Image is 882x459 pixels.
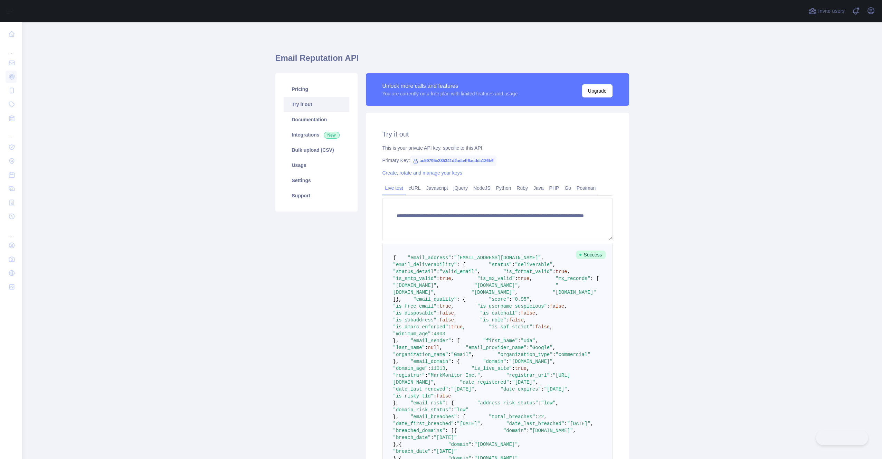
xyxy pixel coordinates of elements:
[547,303,550,309] span: :
[535,310,538,316] span: ,
[434,331,445,337] span: 4903
[410,400,445,406] span: "email_risk"
[6,224,17,238] div: ...
[393,421,454,427] span: "date_first_breached"
[574,182,598,194] a: Postman
[535,324,550,330] span: false
[506,373,550,378] span: "registrar_url"
[393,435,431,440] span: "breach_date"
[437,393,451,399] span: false
[471,442,474,447] span: :
[454,428,457,433] span: {
[506,421,564,427] span: "date_last_breached"
[448,442,471,447] span: "domain"
[382,129,613,139] h2: Try it out
[393,310,437,316] span: "is_disposable"
[393,449,431,454] span: "breach_date"
[550,324,552,330] span: ,
[382,157,613,164] div: Primary Key:
[515,366,527,371] span: true
[428,366,430,371] span: :
[393,255,396,261] span: {
[434,449,457,454] span: "[DATE]"
[521,338,535,344] span: "Uda"
[451,338,460,344] span: : {
[448,352,451,357] span: :
[382,90,518,97] div: You are currently on a free plan with limited features and usage
[284,127,349,142] a: Integrations New
[6,126,17,140] div: ...
[457,262,465,268] span: : {
[445,428,454,433] span: : [
[393,338,399,344] span: },
[477,303,547,309] span: "is_username_suspicious"
[451,182,471,194] a: jQuery
[428,345,439,350] span: null
[518,310,521,316] span: :
[406,182,424,194] a: cURL
[553,352,556,357] span: :
[434,435,457,440] span: "[DATE]"
[284,173,349,188] a: Settings
[434,393,436,399] span: :
[431,331,434,337] span: :
[529,428,573,433] span: "[DOMAIN_NAME]"
[393,345,425,350] span: "last_name"
[463,324,465,330] span: ,
[535,338,538,344] span: ,
[284,112,349,127] a: Documentation
[480,421,483,427] span: ,
[393,262,457,268] span: "email_deliverability"
[451,324,463,330] span: true
[480,317,506,323] span: "is_role"
[483,338,518,344] span: "first_name"
[454,407,468,413] span: "low"
[451,407,454,413] span: :
[460,380,509,385] span: "date_registered"
[413,297,457,302] span: "email_quality"
[471,182,493,194] a: NodeJS
[439,276,451,281] span: true
[408,255,451,261] span: "email_address"
[451,276,454,281] span: ,
[506,359,509,364] span: :
[515,290,518,295] span: ,
[567,269,570,274] span: ,
[515,276,518,281] span: :
[518,283,521,288] span: ,
[437,310,439,316] span: :
[489,262,512,268] span: "status"
[550,303,564,309] span: false
[410,156,496,166] span: ac59795e285341d2ada4f6acdda126b6
[562,182,574,194] a: Go
[500,386,541,392] span: "date_expires"
[535,380,538,385] span: ,
[437,303,439,309] span: :
[6,41,17,55] div: ...
[393,366,428,371] span: "domain_age"
[590,421,593,427] span: ,
[477,276,515,281] span: "is_mx_valid"
[493,182,514,194] a: Python
[437,269,439,274] span: :
[477,400,538,406] span: "address_risk_status"
[410,414,457,420] span: "email_breaches"
[509,297,512,302] span: :
[284,158,349,173] a: Usage
[532,324,535,330] span: :
[393,317,437,323] span: "is_subaddress"
[531,182,547,194] a: Java
[503,269,553,274] span: "is_format_valid"
[434,290,436,295] span: ,
[451,255,454,261] span: :
[529,345,552,350] span: "Google"
[474,442,518,447] span: "[DOMAIN_NAME]"
[544,386,567,392] span: "[DATE]"
[544,414,547,420] span: ,
[489,414,535,420] span: "total_breaches"
[497,352,553,357] span: "organization_type"
[431,435,434,440] span: :
[284,97,349,112] a: Try it out
[471,366,512,371] span: "is_live_site"
[451,352,472,357] span: "Gmail"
